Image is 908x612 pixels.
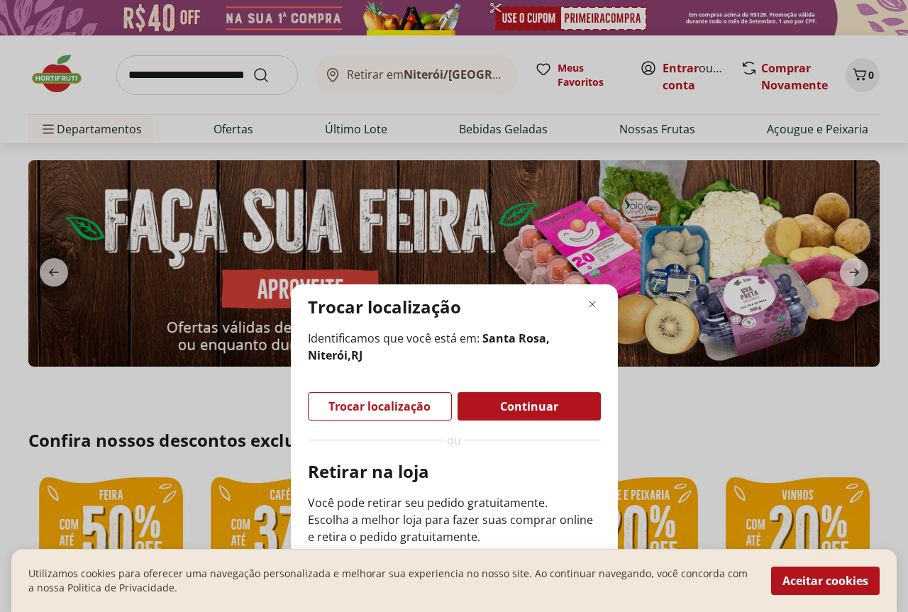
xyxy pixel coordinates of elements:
[308,330,601,364] span: Identificamos que você está em:
[328,401,431,412] span: Trocar localização
[308,296,461,318] p: Trocar localização
[291,284,618,608] div: Modal de regionalização
[458,392,601,421] button: Continuar
[584,296,601,313] button: Fechar modal de regionalização
[308,494,601,545] p: Você pode retirar seu pedido gratuitamente. Escolha a melhor loja para fazer suas comprar online ...
[308,392,452,421] button: Trocar localização
[771,567,880,595] button: Aceitar cookies
[447,432,461,449] span: ou
[28,567,754,595] p: Utilizamos cookies para oferecer uma navegação personalizada e melhorar sua experiencia no nosso ...
[308,460,601,483] p: Retirar na loja
[500,401,558,412] span: Continuar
